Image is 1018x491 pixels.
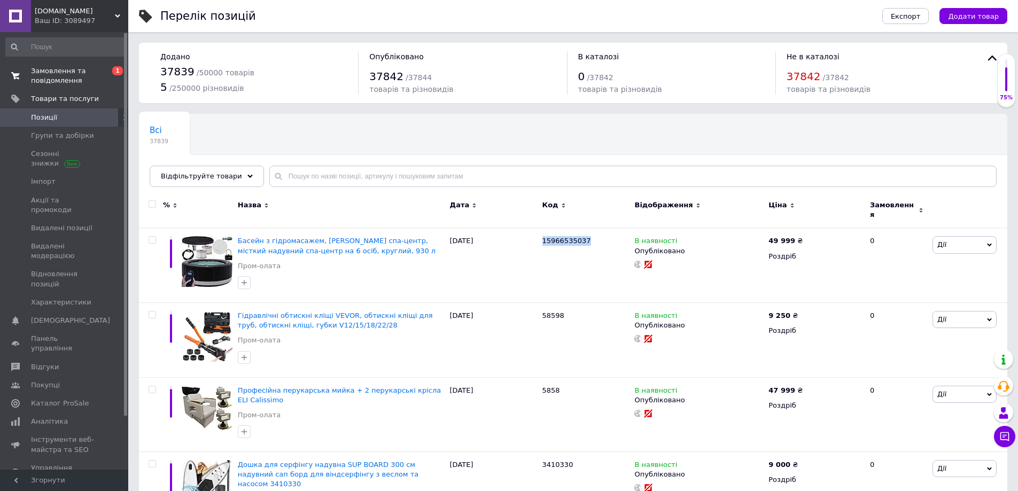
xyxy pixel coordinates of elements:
img: Професійна перукарська мийка + 2 перукарські крісла ELI Calissimo [182,386,232,430]
div: 0 [864,377,930,452]
img: Гідравлічні обтискні кліщі VEVOR, обтискні кліщі для труб, обтискні кліщі, губки V12/15/18/22/28 [182,311,232,362]
span: Назва [238,200,261,210]
span: Каталог ProSale [31,399,89,408]
div: ₴ [768,311,798,321]
span: Панель управління [31,334,99,353]
span: 5858 [542,386,560,394]
b: 49 999 [768,237,795,245]
span: Сезонні знижки [31,149,99,168]
span: / 37844 [406,73,432,82]
span: 58598 [542,311,564,319]
span: Аналітика [31,417,68,426]
span: sigma-market.com.ua [35,6,115,16]
span: Дії [937,315,946,323]
div: [DATE] [447,228,540,303]
span: Дії [937,390,946,398]
span: В каталозі [578,52,619,61]
span: Імпорт [31,177,56,186]
span: Дії [937,240,946,248]
div: Опубліковано [634,321,763,330]
span: Опубліковано [369,52,424,61]
span: / 250000 різновидів [169,84,244,92]
div: 75% [998,94,1015,102]
a: Професійна перукарська мийка + 2 перукарські крісла ELI Calissimo [238,386,441,404]
span: Інструменти веб-майстра та SEO [31,435,99,454]
button: Чат з покупцем [994,426,1015,447]
img: Басейн з гідромасажем, садовий спа-центр, місткий надувний спа-центр на 6 осіб, круглий, 930 л [182,236,232,287]
span: Відгуки [31,362,59,372]
div: [DATE] [447,302,540,377]
span: товарів та різновидів [369,85,453,93]
span: В наявності [634,461,677,472]
span: Не в каталозі [787,52,840,61]
span: Групи та добірки [31,131,94,141]
span: Товари та послуги [31,94,99,104]
span: Відображення [634,200,693,210]
input: Пошук [5,37,126,57]
span: Ціна [768,200,787,210]
span: Дії [937,464,946,472]
div: ₴ [768,236,803,246]
span: Замовлення [870,200,916,220]
span: Дата [450,200,470,210]
span: В наявності [634,386,677,398]
span: 37839 [150,137,168,145]
a: Пром-олата [238,261,281,271]
span: Позиції [31,113,57,122]
span: 0 [578,70,585,83]
b: 47 999 [768,386,795,394]
span: Експорт [891,12,921,20]
span: товарів та різновидів [578,85,662,93]
div: Роздріб [768,252,861,261]
span: % [163,200,170,210]
div: Ваш ID: 3089497 [35,16,128,26]
div: Опубліковано [634,395,763,405]
span: Характеристики [31,298,91,307]
div: 0 [864,302,930,377]
span: В наявності [634,237,677,248]
div: ₴ [768,460,798,470]
span: В наявності [634,311,677,323]
div: [DATE] [447,377,540,452]
span: Управління сайтом [31,463,99,482]
a: Пром-олата [238,410,281,420]
div: Роздріб [768,401,861,410]
span: Відновлення позицій [31,269,99,289]
span: 15966535037 [542,237,591,245]
span: [DEMOGRAPHIC_DATA] [31,316,110,325]
button: Додати товар [939,8,1007,24]
span: 3410330 [542,461,573,469]
span: Акції та промокоди [31,196,99,215]
div: Перелік позицій [160,11,256,22]
a: Дошка для серфінгу надувна SUP BOARD 300 см надувний сап борд для віндсерфінгу з веслом та насосо... [238,461,418,488]
span: 37842 [369,70,403,83]
div: 0 [864,228,930,303]
span: Всі [150,126,162,135]
span: Покупці [31,380,60,390]
div: ₴ [768,386,803,395]
span: Відфільтруйте товари [161,172,242,180]
span: 37842 [787,70,821,83]
span: Видалені позиції [31,223,92,233]
span: 5 [160,81,167,93]
b: 9 250 [768,311,790,319]
span: 37839 [160,65,195,78]
span: Замовлення та повідомлення [31,66,99,85]
button: Експорт [882,8,929,24]
div: Роздріб [768,326,861,336]
div: Опубліковано [634,470,763,479]
span: Додати товар [948,12,999,20]
span: / 50000 товарів [197,68,254,77]
span: / 37842 [587,73,613,82]
span: Видалені модерацією [31,241,99,261]
input: Пошук по назві позиції, артикулу і пошуковим запитам [269,166,997,187]
b: 9 000 [768,461,790,469]
div: Опубліковано [634,246,763,256]
span: Гідравлічні обтискні кліщі VEVOR, обтискні кліщі для труб, обтискні кліщі, губки V12/15/18/22/28 [238,311,433,329]
div: Роздріб [768,475,861,485]
span: / 37842 [823,73,849,82]
a: Басейн з гідромасажем, [PERSON_NAME] спа-центр, місткий надувний спа-центр на 6 осіб, круглий, 930 л [238,237,436,254]
a: Пром-олата [238,336,281,345]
